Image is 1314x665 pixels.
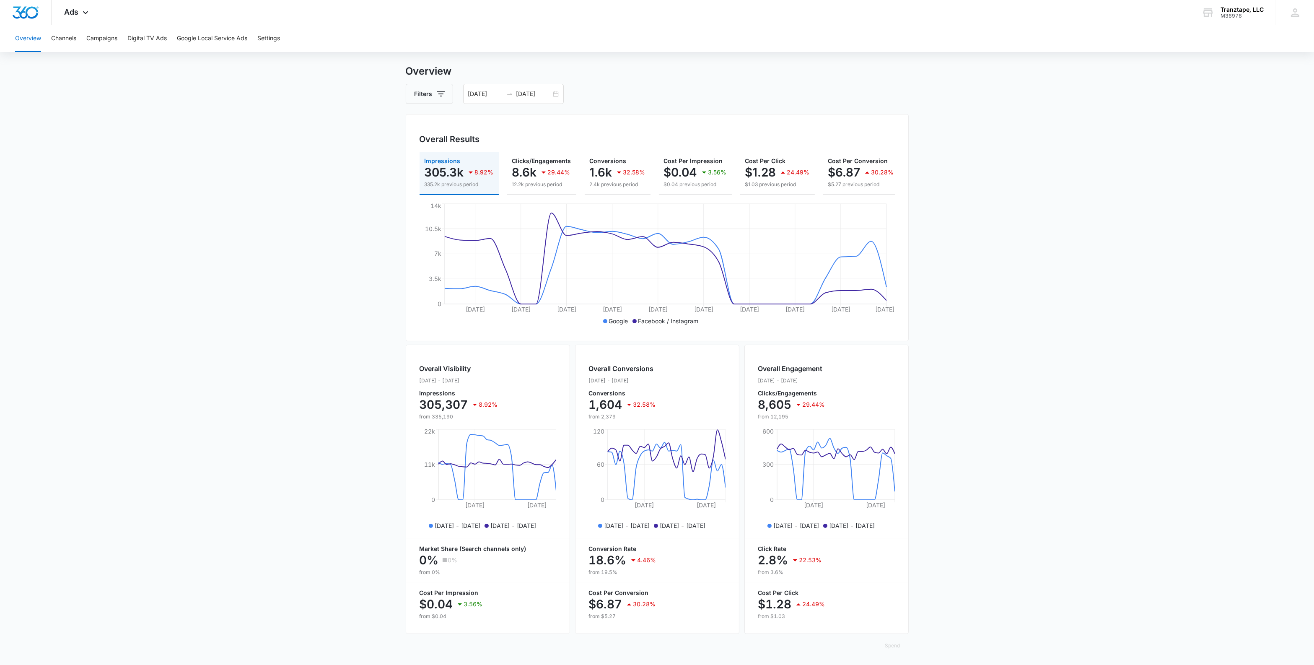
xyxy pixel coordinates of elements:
[257,25,280,52] button: Settings
[593,428,604,435] tspan: 120
[590,166,612,179] p: 1.6k
[828,157,888,164] span: Cost Per Conversion
[745,181,810,188] p: $1.03 previous period
[758,390,825,396] p: Clicks/Engagements
[527,501,547,509] tspan: [DATE]
[15,25,41,52] button: Overview
[420,398,468,411] p: 305,307
[828,166,860,179] p: $6.87
[758,413,825,421] p: from 12,195
[435,521,480,530] p: [DATE] - [DATE]
[664,181,727,188] p: $0.04 previous period
[425,157,461,164] span: Impressions
[604,521,650,530] p: [DATE] - [DATE]
[589,613,726,620] p: from $5.27
[694,306,713,313] tspan: [DATE]
[512,157,571,164] span: Clicks/Engagements
[664,166,697,179] p: $0.04
[758,377,825,384] p: [DATE] - [DATE]
[430,202,441,209] tspan: 14k
[803,402,825,408] p: 29.44%
[589,390,656,396] p: Conversions
[425,181,494,188] p: 335.2k previous period
[635,501,654,509] tspan: [DATE]
[420,590,556,596] p: Cost Per Impression
[177,25,247,52] button: Google Local Service Ads
[602,306,622,313] tspan: [DATE]
[420,377,498,384] p: [DATE] - [DATE]
[464,601,483,607] p: 3.56%
[465,501,485,509] tspan: [DATE]
[589,590,726,596] p: Cost Per Conversion
[829,521,875,530] p: [DATE] - [DATE]
[648,306,667,313] tspan: [DATE]
[601,496,604,503] tspan: 0
[758,590,895,596] p: Cost Per Click
[758,597,792,611] p: $1.28
[429,275,441,282] tspan: 3.5k
[762,428,774,435] tspan: 600
[799,557,822,563] p: 22.53%
[773,521,819,530] p: [DATE] - [DATE]
[758,553,788,567] p: 2.8%
[633,601,656,607] p: 30.28%
[866,501,885,509] tspan: [DATE]
[804,501,823,509] tspan: [DATE]
[1221,13,1264,19] div: account id
[475,169,494,175] p: 8.92%
[745,166,776,179] p: $1.28
[438,300,441,307] tspan: 0
[424,428,435,435] tspan: 22k
[787,169,810,175] p: 24.49%
[697,501,716,509] tspan: [DATE]
[589,398,622,411] p: 1,604
[762,461,774,468] tspan: 300
[785,306,804,313] tspan: [DATE]
[745,157,786,164] span: Cost Per Click
[589,553,627,567] p: 18.6%
[739,306,759,313] tspan: [DATE]
[664,157,723,164] span: Cost Per Impression
[590,157,627,164] span: Conversions
[490,521,536,530] p: [DATE] - [DATE]
[64,8,78,16] span: Ads
[516,89,551,99] input: End date
[512,181,571,188] p: 12.2k previous period
[420,569,556,576] p: from 0%
[609,317,628,325] p: Google
[420,546,556,552] p: Market Share (Search channels only)
[406,84,453,104] button: Filters
[512,166,537,179] p: 8.6k
[590,181,645,188] p: 2.4k previous period
[758,613,895,620] p: from $1.03
[708,169,727,175] p: 3.56%
[589,569,726,576] p: from 19.5%
[425,225,441,232] tspan: 10.5k
[758,546,895,552] p: Click Rate
[406,64,909,79] h3: Overview
[479,402,498,408] p: 8.92%
[633,402,656,408] p: 32.58%
[770,496,774,503] tspan: 0
[589,364,656,374] h2: Overall Conversions
[420,413,498,421] p: from 335,190
[660,521,705,530] p: [DATE] - [DATE]
[1221,6,1264,13] div: account name
[420,613,556,620] p: from $0.04
[831,306,850,313] tspan: [DATE]
[424,461,435,468] tspan: 11k
[465,306,485,313] tspan: [DATE]
[589,597,622,611] p: $6.87
[597,461,604,468] tspan: 60
[468,89,503,99] input: Start date
[51,25,76,52] button: Channels
[828,181,894,188] p: $5.27 previous period
[448,557,458,563] p: 0%
[420,364,498,374] h2: Overall Visibility
[548,169,570,175] p: 29.44%
[871,169,894,175] p: 30.28%
[127,25,167,52] button: Digital TV Ads
[425,166,464,179] p: 305.3k
[638,317,699,325] p: Facebook / Instagram
[803,601,825,607] p: 24.49%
